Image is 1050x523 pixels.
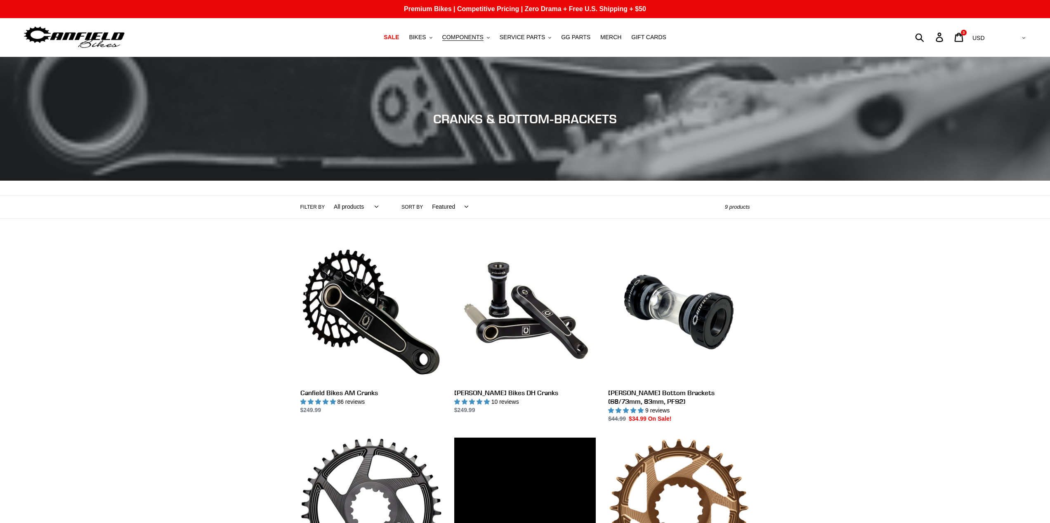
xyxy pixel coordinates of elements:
[557,32,595,43] a: GG PARTS
[23,24,126,50] img: Canfield Bikes
[496,32,555,43] button: SERVICE PARTS
[300,203,325,211] label: Filter by
[920,28,941,46] input: Search
[384,34,399,41] span: SALE
[950,28,969,46] a: 3
[963,31,965,35] span: 3
[409,34,426,41] span: BIKES
[725,204,750,210] span: 9 products
[600,34,621,41] span: MERCH
[438,32,494,43] button: COMPONENTS
[627,32,670,43] a: GIFT CARDS
[442,34,484,41] span: COMPONENTS
[631,34,666,41] span: GIFT CARDS
[596,32,625,43] a: MERCH
[433,111,617,126] span: CRANKS & BOTTOM-BRACKETS
[500,34,545,41] span: SERVICE PARTS
[380,32,403,43] a: SALE
[401,203,423,211] label: Sort by
[405,32,436,43] button: BIKES
[561,34,590,41] span: GG PARTS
